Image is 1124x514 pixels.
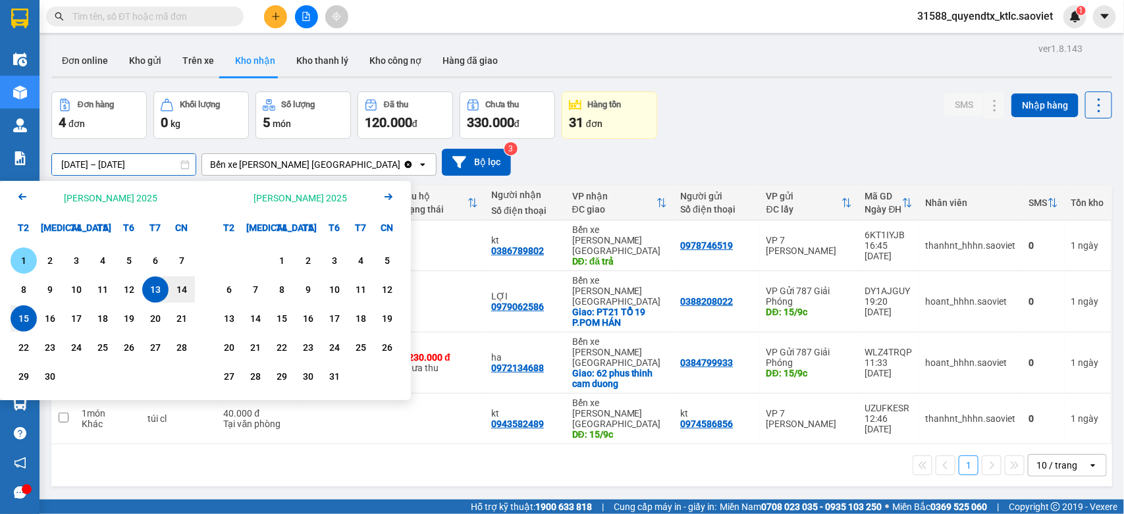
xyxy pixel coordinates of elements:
[321,215,348,241] div: T6
[41,282,59,297] div: 9
[67,311,86,326] div: 17
[602,500,604,514] span: |
[120,282,138,297] div: 12
[865,240,913,261] div: 16:45 [DATE]
[68,118,85,129] span: đơn
[37,334,63,361] div: Choose Thứ Ba, tháng 09 23 2025. It's available.
[63,305,90,332] div: Choose Thứ Tư, tháng 09 17 2025. It's available.
[55,12,64,21] span: search
[859,186,919,220] th: Toggle SortBy
[220,369,238,384] div: 27
[116,334,142,361] div: Choose Thứ Sáu, tháng 09 26 2025. It's available.
[572,224,667,256] div: Bến xe [PERSON_NAME] [GEOGRAPHIC_DATA]
[332,12,341,21] span: aim
[116,215,142,241] div: T6
[381,189,396,205] svg: Arrow Right
[120,340,138,355] div: 26
[269,363,295,390] div: Choose Thứ Tư, tháng 10 29 2025. It's available.
[400,204,468,215] div: Trạng thái
[926,413,1016,424] div: thanhnt_hhhn.saoviet
[295,276,321,303] div: Choose Thứ Năm, tháng 10 9 2025. It's available.
[210,158,400,171] div: Bến xe [PERSON_NAME] [GEOGRAPHIC_DATA]
[263,115,270,130] span: 5
[1051,502,1060,511] span: copyright
[412,118,417,129] span: đ
[11,247,37,274] div: Choose Thứ Hai, tháng 09 1 2025. It's available.
[37,305,63,332] div: Choose Thứ Ba, tháng 09 16 2025. It's available.
[11,305,37,332] div: Selected end date. Thứ Hai, tháng 09 15 2025. It's available.
[374,334,400,361] div: Choose Chủ Nhật, tháng 10 26 2025. It's available.
[766,368,852,378] div: DĐ: 15/9c
[1079,240,1099,251] span: ngày
[352,311,370,326] div: 18
[142,305,169,332] div: Choose Thứ Bảy, tháng 09 20 2025. It's available.
[402,158,403,171] input: Selected Bến xe Trung tâm Lào Cai.
[381,189,396,207] button: Next month.
[37,276,63,303] div: Choose Thứ Ba, tháng 09 9 2025. It's available.
[491,363,544,373] div: 0972134688
[680,419,733,429] div: 0974586856
[273,118,291,129] span: món
[223,419,296,429] div: Tại văn phòng
[572,191,656,201] div: VP nhận
[384,100,408,109] div: Đã thu
[1011,93,1079,117] button: Nhập hàng
[400,191,468,201] div: Thu hộ
[491,205,559,216] div: Số điện thoại
[325,282,344,297] div: 10
[1071,357,1104,368] div: 1
[766,235,852,256] div: VP 7 [PERSON_NAME]
[269,247,295,274] div: Choose Thứ Tư, tháng 10 1 2025. It's available.
[432,45,508,76] button: Hàng đã giao
[926,197,1016,208] div: Nhân viên
[41,340,59,355] div: 23
[14,340,33,355] div: 22
[352,340,370,355] div: 25
[403,159,414,170] svg: Clear value
[1029,296,1058,307] div: 0
[169,276,195,303] div: Choose Chủ Nhật, tháng 09 14 2025. It's available.
[325,253,344,269] div: 3
[417,159,428,170] svg: open
[295,215,321,241] div: T5
[295,334,321,361] div: Choose Thứ Năm, tháng 10 23 2025. It's available.
[299,369,317,384] div: 30
[295,247,321,274] div: Choose Thứ Năm, tháng 10 2 2025. It's available.
[269,334,295,361] div: Choose Thứ Tư, tháng 10 22 2025. It's available.
[572,429,667,440] div: DĐ: 15/9c
[13,53,27,66] img: warehouse-icon
[1069,11,1081,22] img: icon-new-feature
[37,363,63,390] div: Choose Thứ Ba, tháng 09 30 2025. It's available.
[180,100,220,109] div: Khối lượng
[1029,197,1048,208] div: SMS
[374,215,400,241] div: CN
[562,91,657,139] button: Hàng tồn31đơn
[865,286,913,296] div: DY1AJGUY
[225,45,286,76] button: Kho nhận
[959,455,978,475] button: 1
[13,118,27,132] img: warehouse-icon
[1071,413,1104,424] div: 1
[348,247,374,274] div: Choose Thứ Bảy, tháng 10 4 2025. It's available.
[63,247,90,274] div: Choose Thứ Tư, tháng 09 3 2025. It's available.
[67,282,86,297] div: 10
[1029,357,1058,368] div: 0
[14,311,33,326] div: 15
[997,500,999,514] span: |
[359,45,432,76] button: Kho công nợ
[246,369,265,384] div: 28
[13,86,27,99] img: warehouse-icon
[13,397,27,411] img: warehouse-icon
[173,282,191,297] div: 14
[400,352,478,373] div: Chưa thu
[63,215,90,241] div: T4
[1071,296,1104,307] div: 1
[90,305,116,332] div: Choose Thứ Năm, tháng 09 18 2025. It's available.
[37,247,63,274] div: Choose Thứ Ba, tháng 09 2 2025. It's available.
[614,500,716,514] span: Cung cấp máy in - giấy in:
[14,189,30,205] svg: Arrow Left
[572,368,667,389] div: Giao: 62 phus thinh cam duong
[94,282,112,297] div: 11
[14,282,33,297] div: 8
[13,151,27,165] img: solution-icon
